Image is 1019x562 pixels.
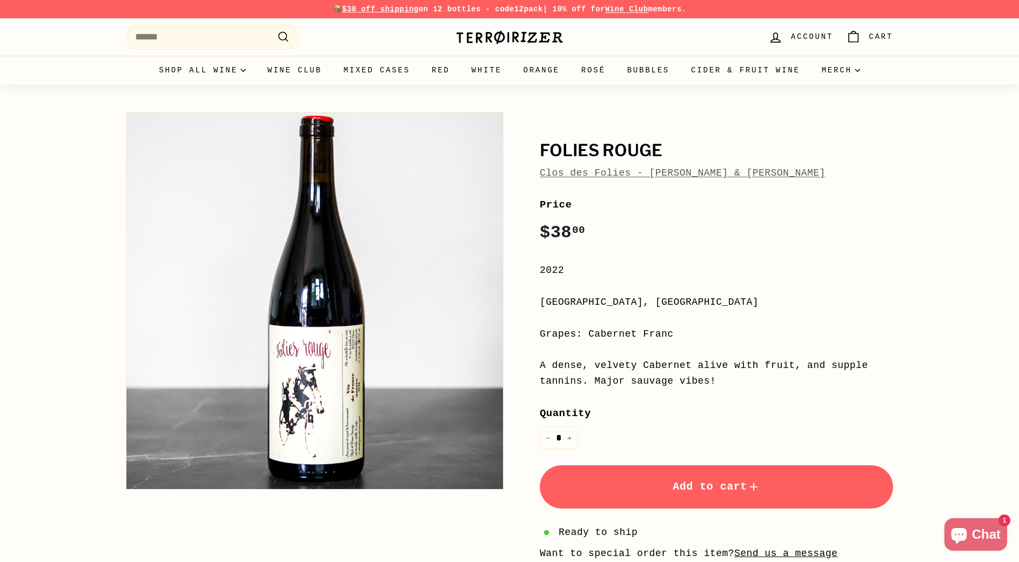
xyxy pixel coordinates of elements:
[421,56,461,85] a: Red
[104,56,915,85] div: Primary
[559,525,638,540] span: Ready to ship
[680,56,811,85] a: Cider & Fruit Wine
[941,518,1010,553] inbox-online-store-chat: Shopify online store chat
[540,427,578,449] input: quantity
[540,168,826,178] a: Clos des Folies - [PERSON_NAME] & [PERSON_NAME]
[148,56,257,85] summary: Shop all wine
[540,358,893,389] div: A dense, velvety Cabernet alive with fruit, and supple tannins. Major sauvage vibes!
[540,263,893,278] div: 2022
[513,56,571,85] a: Orange
[605,5,648,14] a: Wine Club
[869,31,893,43] span: Cart
[333,56,421,85] a: Mixed Cases
[257,56,333,85] a: Wine Club
[572,224,585,236] sup: 00
[540,427,556,449] button: Reduce item quantity by one
[540,465,893,509] button: Add to cart
[540,546,893,561] li: Want to special order this item?
[342,5,419,14] span: $30 off shipping
[811,56,871,85] summary: Merch
[616,56,680,85] a: Bubbles
[540,197,893,213] label: Price
[762,21,840,53] a: Account
[461,56,513,85] a: White
[673,480,760,493] span: Add to cart
[791,31,833,43] span: Account
[840,21,900,53] a: Cart
[540,142,893,160] h1: Folies Rouge
[561,427,578,449] button: Increase item quantity by one
[540,405,893,421] label: Quantity
[540,295,893,310] div: [GEOGRAPHIC_DATA], [GEOGRAPHIC_DATA]
[734,548,837,559] a: Send us a message
[126,3,893,15] p: 📦 on 12 bottles - code | 10% off for members.
[514,5,543,14] strong: 12pack
[571,56,616,85] a: Rosé
[540,326,893,342] div: Grapes: Cabernet Franc
[540,223,585,243] span: $38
